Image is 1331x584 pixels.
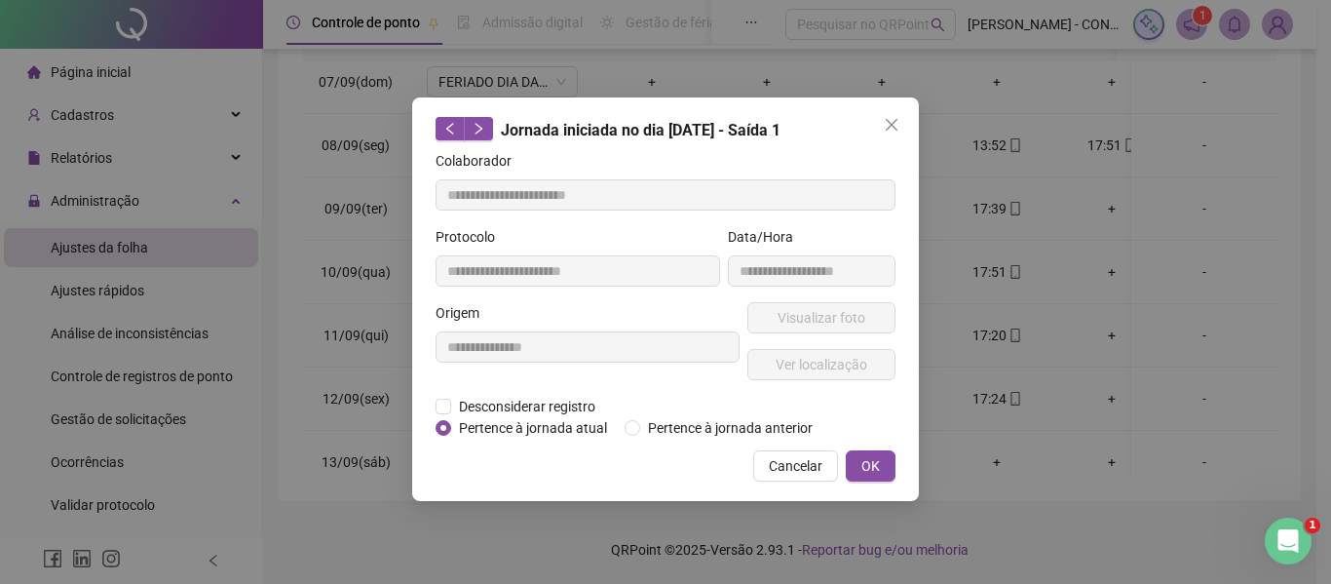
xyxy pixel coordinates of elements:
[436,302,492,324] label: Origem
[747,302,895,333] button: Visualizar foto
[443,122,457,136] span: left
[769,455,822,477] span: Cancelar
[884,117,899,133] span: close
[861,455,880,477] span: OK
[436,117,895,142] div: Jornada iniciada no dia [DATE] - Saída 1
[472,122,485,136] span: right
[436,117,465,140] button: left
[728,226,806,248] label: Data/Hora
[1305,518,1320,533] span: 1
[451,417,615,439] span: Pertence à jornada atual
[747,349,895,380] button: Ver localização
[464,117,493,140] button: right
[1265,518,1312,565] iframe: Intercom live chat
[640,417,820,439] span: Pertence à jornada anterior
[753,450,838,482] button: Cancelar
[451,396,603,417] span: Desconsiderar registro
[876,109,907,140] button: Close
[846,450,895,482] button: OK
[436,226,508,248] label: Protocolo
[436,150,524,172] label: Colaborador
